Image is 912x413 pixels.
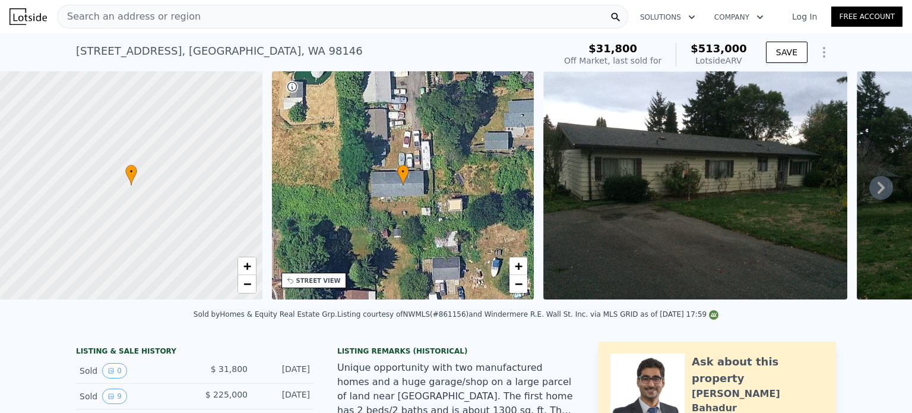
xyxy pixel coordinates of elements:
span: + [515,258,522,273]
div: LISTING & SALE HISTORY [76,346,313,358]
div: STREET VIEW [296,276,341,285]
img: NWMLS Logo [709,310,718,320]
a: Log In [778,11,831,23]
span: − [515,276,522,291]
span: Search an address or region [58,10,201,24]
div: Sold by Homes & Equity Real Estate Grp . [194,310,337,319]
a: Zoom in [238,257,256,275]
div: [DATE] [257,363,310,379]
div: Listing Remarks (Historical) [337,346,575,356]
button: Show Options [812,40,836,64]
span: • [125,166,137,177]
div: Off Market, last sold for [564,55,661,67]
button: Company [705,7,773,28]
span: $31,800 [588,42,637,55]
button: Solutions [631,7,705,28]
a: Free Account [831,7,902,27]
div: [STREET_ADDRESS] , [GEOGRAPHIC_DATA] , WA 98146 [76,43,363,59]
a: Zoom in [509,257,527,275]
span: + [243,258,251,273]
span: $ 225,000 [205,390,248,399]
span: $ 31,800 [211,364,248,374]
a: Zoom out [509,275,527,293]
img: Sale: 114110540 Parcel: 97255870 [543,71,847,299]
button: View historical data [102,363,127,379]
div: Ask about this property [692,354,824,387]
span: $513,000 [691,42,747,55]
div: • [397,165,409,185]
div: Sold [80,363,185,379]
button: SAVE [766,42,807,63]
button: View historical data [102,389,127,404]
div: Lotside ARV [691,55,747,67]
div: Sold [80,389,185,404]
span: • [397,166,409,177]
div: • [125,165,137,185]
img: Lotside [9,8,47,25]
div: Listing courtesy of NWMLS (#861156) and Windermere R.E. Wall St. Inc. via MLS GRID as of [DATE] 1... [337,310,718,319]
a: Zoom out [238,275,256,293]
div: [DATE] [257,389,310,404]
span: − [243,276,251,291]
